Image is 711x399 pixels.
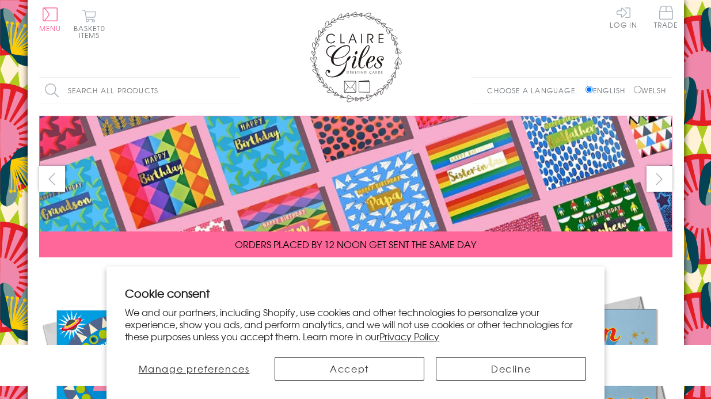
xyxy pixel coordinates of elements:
button: Accept [275,357,424,381]
button: Manage preferences [125,357,263,381]
button: prev [39,166,65,192]
button: next [647,166,672,192]
a: Trade [654,6,678,31]
input: English [585,86,593,93]
button: Decline [436,357,585,381]
span: Manage preferences [139,362,250,375]
span: Menu [39,23,62,33]
label: English [585,85,631,96]
img: Claire Giles Greetings Cards [310,12,402,102]
button: Menu [39,7,62,32]
p: We and our partners, including Shopify, use cookies and other technologies to personalize your ex... [125,306,586,342]
input: Welsh [634,86,641,93]
h2: Cookie consent [125,285,586,301]
span: ORDERS PLACED BY 12 NOON GET SENT THE SAME DAY [235,237,476,251]
div: Carousel Pagination [39,266,672,284]
a: Privacy Policy [379,329,439,343]
p: Choose a language: [487,85,583,96]
button: Basket0 items [74,9,105,39]
input: Search [229,78,241,104]
span: 0 items [79,23,105,40]
a: Log In [610,6,637,28]
span: Trade [654,6,678,28]
input: Search all products [39,78,241,104]
label: Welsh [634,85,667,96]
